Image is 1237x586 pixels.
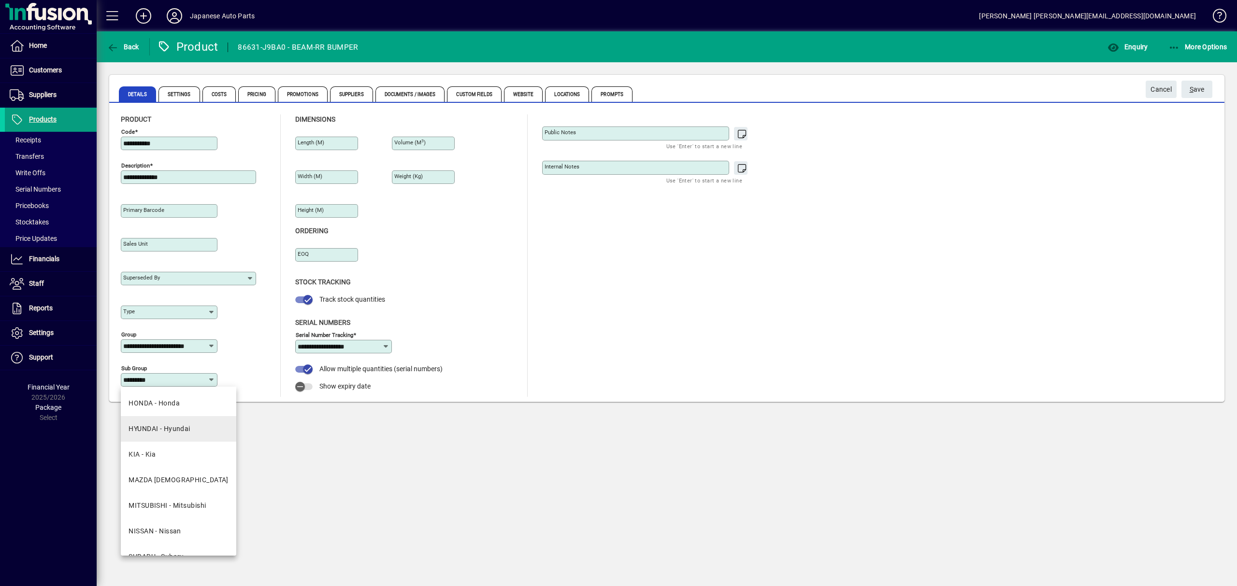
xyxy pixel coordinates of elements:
[129,552,184,562] div: SUBARU - Subaru
[119,86,156,102] span: Details
[5,165,97,181] a: Write Offs
[29,279,44,287] span: Staff
[1206,2,1225,33] a: Knowledge Base
[123,308,135,315] mat-label: Type
[129,424,190,434] div: HYUNDAI - Hyundai
[190,8,255,24] div: Japanese Auto Parts
[29,42,47,49] span: Home
[319,382,371,390] span: Show expiry date
[159,7,190,25] button: Profile
[29,91,57,98] span: Suppliers
[121,162,150,169] mat-label: Description
[123,274,160,281] mat-label: Superseded by
[5,197,97,214] a: Pricebooks
[97,38,150,56] app-page-header-button: Back
[1108,43,1148,51] span: Enquiry
[158,86,200,102] span: Settings
[5,321,97,345] a: Settings
[979,8,1196,24] div: [PERSON_NAME] [PERSON_NAME][EMAIL_ADDRESS][DOMAIN_NAME]
[29,66,62,74] span: Customers
[121,544,236,570] mat-option: SUBARU - Subaru
[5,346,97,370] a: Support
[129,449,156,460] div: KIA - Kia
[121,128,135,135] mat-label: Code
[5,148,97,165] a: Transfers
[121,493,236,518] mat-option: MITSUBISHI - Mitsubishi
[295,319,350,326] span: Serial Numbers
[5,230,97,247] a: Price Updates
[330,86,373,102] span: Suppliers
[121,467,236,493] mat-option: MAZDA - Mazda
[129,475,229,485] div: MAZDA [DEMOGRAPHIC_DATA]
[5,247,97,271] a: Financials
[10,202,49,209] span: Pricebooks
[121,416,236,442] mat-option: HYUNDAI - Hyundai
[1146,81,1177,98] button: Cancel
[1168,43,1227,51] span: More Options
[157,39,218,55] div: Product
[28,383,70,391] span: Financial Year
[5,214,97,230] a: Stocktakes
[545,129,576,136] mat-label: Public Notes
[1190,82,1205,98] span: ave
[121,442,236,467] mat-option: KIA - Kia
[298,139,324,146] mat-label: Length (m)
[319,295,385,303] span: Track stock quantities
[1181,81,1212,98] button: Save
[10,218,49,226] span: Stocktakes
[10,153,44,160] span: Transfers
[278,86,328,102] span: Promotions
[5,181,97,197] a: Serial Numbers
[394,173,423,180] mat-label: Weight (Kg)
[121,115,151,123] span: Product
[5,83,97,107] a: Suppliers
[129,526,181,536] div: NISSAN - Nissan
[29,329,54,336] span: Settings
[5,272,97,296] a: Staff
[295,278,351,286] span: Stock Tracking
[5,132,97,148] a: Receipts
[298,173,322,180] mat-label: Width (m)
[5,34,97,58] a: Home
[591,86,633,102] span: Prompts
[29,115,57,123] span: Products
[394,139,426,146] mat-label: Volume (m )
[1190,85,1194,93] span: S
[545,86,589,102] span: Locations
[10,235,57,242] span: Price Updates
[129,501,206,511] div: MITSUBISHI - Mitsubishi
[504,86,543,102] span: Website
[238,86,275,102] span: Pricing
[1105,38,1150,56] button: Enquiry
[375,86,445,102] span: Documents / Images
[121,365,147,372] mat-label: Sub group
[129,398,180,408] div: HONDA - Honda
[107,43,139,51] span: Back
[10,185,61,193] span: Serial Numbers
[121,391,236,416] mat-option: HONDA - Honda
[1151,82,1172,98] span: Cancel
[202,86,236,102] span: Costs
[421,139,424,143] sup: 3
[10,136,41,144] span: Receipts
[121,331,136,338] mat-label: Group
[545,163,579,170] mat-label: Internal Notes
[10,169,45,177] span: Write Offs
[29,304,53,312] span: Reports
[295,115,335,123] span: Dimensions
[296,331,353,338] mat-label: Serial Number tracking
[666,175,742,186] mat-hint: Use 'Enter' to start a new line
[35,404,61,411] span: Package
[298,207,324,213] mat-label: Height (m)
[123,240,148,247] mat-label: Sales unit
[298,251,309,257] mat-label: EOQ
[29,255,59,263] span: Financials
[104,38,142,56] button: Back
[123,207,164,213] mat-label: Primary barcode
[319,365,443,373] span: Allow multiple quantities (serial numbers)
[128,7,159,25] button: Add
[121,518,236,544] mat-option: NISSAN - Nissan
[1166,38,1230,56] button: More Options
[5,58,97,83] a: Customers
[447,86,501,102] span: Custom Fields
